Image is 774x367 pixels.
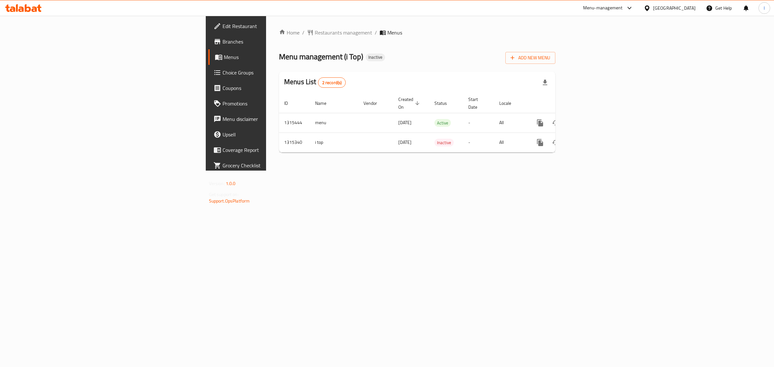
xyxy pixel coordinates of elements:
a: Support.OpsPlatform [209,197,250,205]
div: Export file [537,75,553,90]
span: Active [434,119,451,127]
span: Menu disclaimer [223,115,330,123]
span: ID [284,99,296,107]
span: Edit Restaurant [223,22,330,30]
span: Upsell [223,131,330,138]
span: Restaurants management [315,29,372,36]
li: / [375,29,377,36]
a: Grocery Checklist [208,158,335,173]
a: Coupons [208,80,335,96]
th: Actions [527,94,600,113]
button: more [532,135,548,150]
span: Add New Menu [511,54,550,62]
a: Menus [208,49,335,65]
a: Menu disclaimer [208,111,335,127]
button: Change Status [548,115,563,131]
span: Name [315,99,335,107]
a: Edit Restaurant [208,18,335,34]
span: Get support on: [209,190,239,199]
span: Start Date [468,95,486,111]
td: All [494,113,527,133]
span: Vendor [363,99,385,107]
span: 1.0.0 [226,179,236,188]
span: Created On [398,95,422,111]
span: [DATE] [398,138,412,146]
span: Coverage Report [223,146,330,154]
span: Menus [224,53,330,61]
div: [GEOGRAPHIC_DATA] [653,5,696,12]
td: All [494,133,527,152]
a: Restaurants management [307,29,372,36]
div: Total records count [318,77,346,88]
a: Promotions [208,96,335,111]
span: Choice Groups [223,69,330,76]
span: Menus [387,29,402,36]
span: Branches [223,38,330,45]
a: Branches [208,34,335,49]
span: Promotions [223,100,330,107]
button: Add New Menu [505,52,555,64]
span: Version: [209,179,225,188]
div: Inactive [366,54,385,61]
span: Coupons [223,84,330,92]
span: Status [434,99,455,107]
td: - [463,133,494,152]
span: 2 record(s) [318,80,346,86]
span: Locale [499,99,520,107]
nav: breadcrumb [279,29,555,36]
a: Upsell [208,127,335,142]
span: [DATE] [398,118,412,127]
span: Inactive [366,55,385,60]
span: Inactive [434,139,454,146]
a: Choice Groups [208,65,335,80]
div: Menu-management [583,4,623,12]
button: Change Status [548,135,563,150]
span: Grocery Checklist [223,162,330,169]
h2: Menus List [284,77,346,88]
table: enhanced table [279,94,600,153]
span: I [764,5,765,12]
a: Coverage Report [208,142,335,158]
button: more [532,115,548,131]
td: - [463,113,494,133]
